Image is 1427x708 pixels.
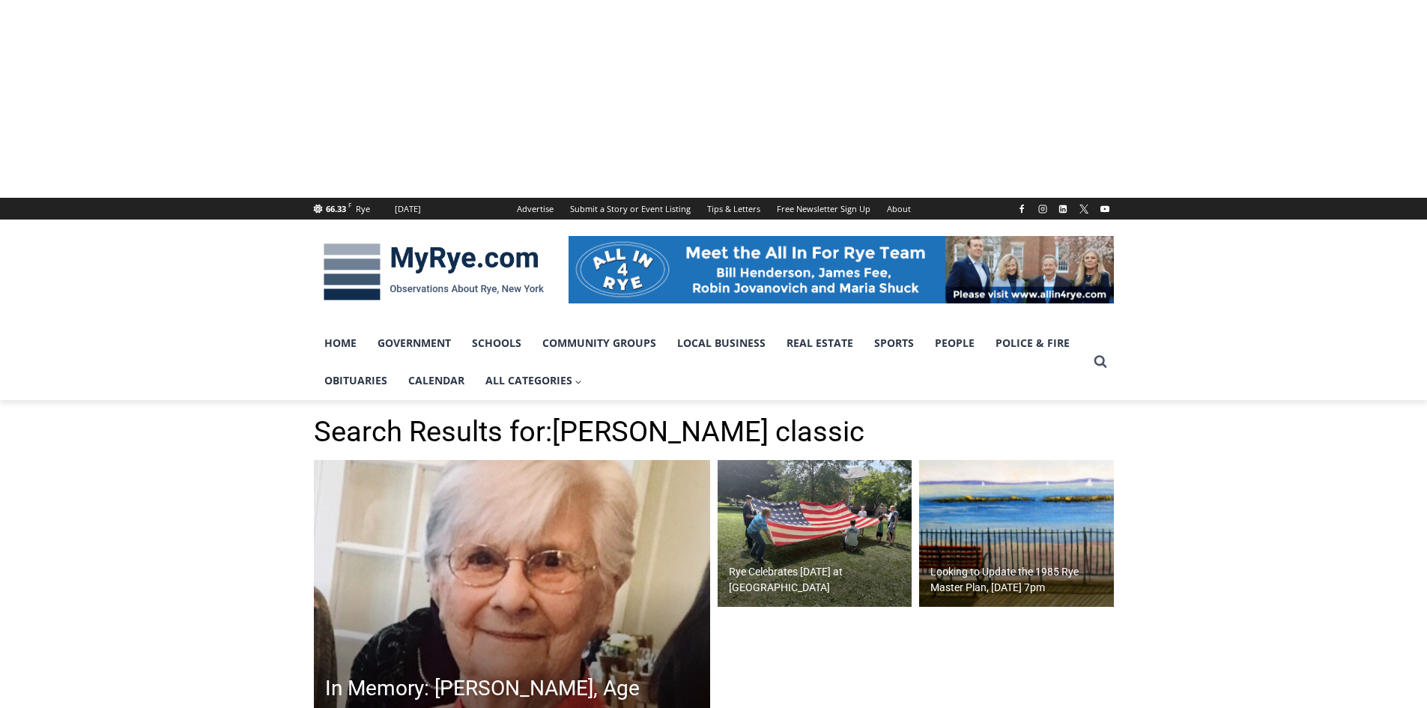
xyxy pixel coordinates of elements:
a: All Categories [475,362,593,399]
a: Sports [864,324,924,362]
a: About [879,198,919,220]
a: Advertise [509,198,562,220]
a: Tips & Letters [699,198,769,220]
a: Calendar [398,362,475,399]
h2: Rye Celebrates [DATE] at [GEOGRAPHIC_DATA] [729,564,909,596]
div: Rye [356,202,370,216]
a: Instagram [1034,200,1052,218]
a: Linkedin [1054,200,1072,218]
img: MyRye.com [314,233,554,311]
span: All Categories [485,372,583,389]
a: Police & Fire [985,324,1080,362]
a: Rye Celebrates [DATE] at [GEOGRAPHIC_DATA] [718,460,912,607]
a: People [924,324,985,362]
div: [DATE] [395,202,421,216]
a: Obituaries [314,362,398,399]
a: X [1075,200,1093,218]
a: YouTube [1096,200,1114,218]
a: Looking to Update the 1985 Rye Master Plan, [DATE] 7pm [919,460,1114,607]
a: Schools [461,324,532,362]
span: 66.33 [326,203,346,214]
a: Home [314,324,367,362]
a: Real Estate [776,324,864,362]
nav: Primary Navigation [314,324,1087,400]
button: View Search Form [1087,348,1114,375]
span: [PERSON_NAME] classic [552,415,864,448]
nav: Secondary Navigation [509,198,919,220]
h2: Looking to Update the 1985 Rye Master Plan, [DATE] 7pm [930,564,1110,596]
a: Facebook [1013,200,1031,218]
a: Community Groups [532,324,667,362]
h1: Search Results for: [314,415,1114,450]
img: All in for Rye [569,236,1114,303]
span: F [348,201,351,209]
a: Government [367,324,461,362]
a: Free Newsletter Sign Up [769,198,879,220]
img: (PHOTO: The unfurling of the historic 48-star flag.) [718,460,912,607]
a: Submit a Story or Event Listing [562,198,699,220]
a: Local Business [667,324,776,362]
